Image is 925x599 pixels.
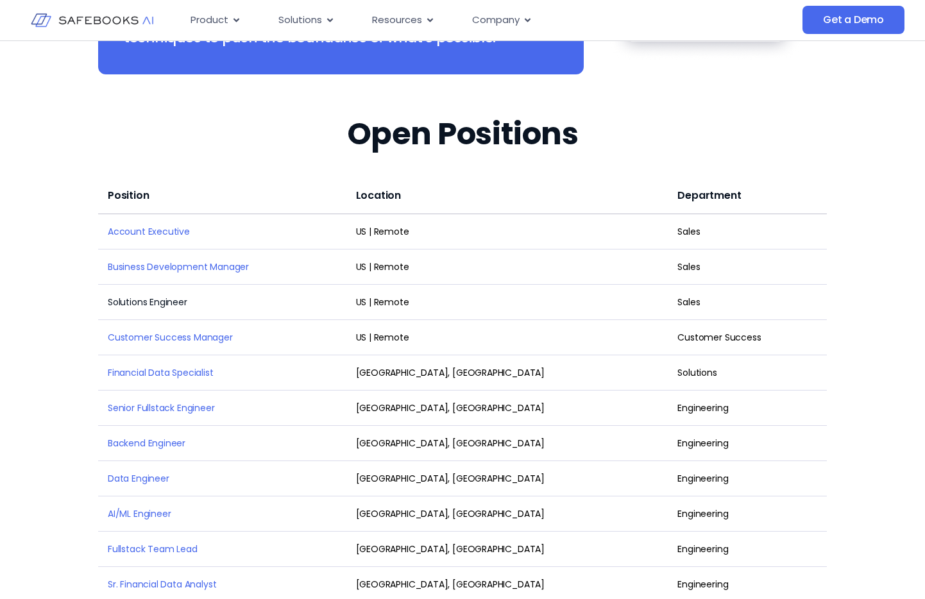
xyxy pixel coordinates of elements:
[180,8,704,33] div: Menu Toggle
[108,437,185,450] a: Backend Engineer
[356,509,659,518] div: [GEOGRAPHIC_DATA], [GEOGRAPHIC_DATA]
[98,116,827,152] h2: Open Positions
[677,544,817,553] div: Engineering
[108,188,149,203] span: Position
[677,188,741,203] span: Department
[677,368,817,377] div: Solutions
[356,368,659,377] div: [GEOGRAPHIC_DATA], [GEOGRAPHIC_DATA]
[108,472,169,485] a: Data Engineer
[108,401,215,414] a: Senior Fullstack Engineer
[356,227,659,236] div: US | Remote
[108,578,216,591] a: Sr. Financial Data Analyst
[356,333,659,342] div: US | Remote
[108,543,198,555] a: Fullstack Team Lead
[356,298,659,307] div: US | Remote
[356,474,659,483] div: [GEOGRAPHIC_DATA], [GEOGRAPHIC_DATA]
[108,366,214,379] a: Financial Data Specialist
[356,544,659,553] div: [GEOGRAPHIC_DATA], [GEOGRAPHIC_DATA]
[108,296,187,308] a: Solutions Engineer
[677,298,817,307] div: Sales
[677,333,817,342] div: Customer Success
[191,13,228,28] span: Product
[677,509,817,518] div: Engineering
[108,507,171,520] a: AI/ML Engineer
[356,580,659,589] div: [GEOGRAPHIC_DATA], [GEOGRAPHIC_DATA]
[356,403,659,412] div: [GEOGRAPHIC_DATA], [GEOGRAPHIC_DATA]
[823,13,884,26] span: Get a Demo
[677,580,817,589] div: Engineering
[472,13,520,28] span: Company
[677,227,817,236] div: Sales
[372,13,422,28] span: Resources
[108,331,233,344] a: Customer Success Manager
[802,6,904,34] a: Get a Demo
[677,439,817,448] div: Engineering
[356,439,659,448] div: [GEOGRAPHIC_DATA], [GEOGRAPHIC_DATA]
[677,262,817,271] div: Sales
[356,188,402,203] span: Location
[108,260,249,273] a: Business Development Manager
[108,225,190,238] a: Account Executive
[677,474,817,483] div: Engineering
[278,13,322,28] span: Solutions
[356,262,659,271] div: US | Remote
[180,8,704,33] nav: Menu
[677,403,817,412] div: Engineering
